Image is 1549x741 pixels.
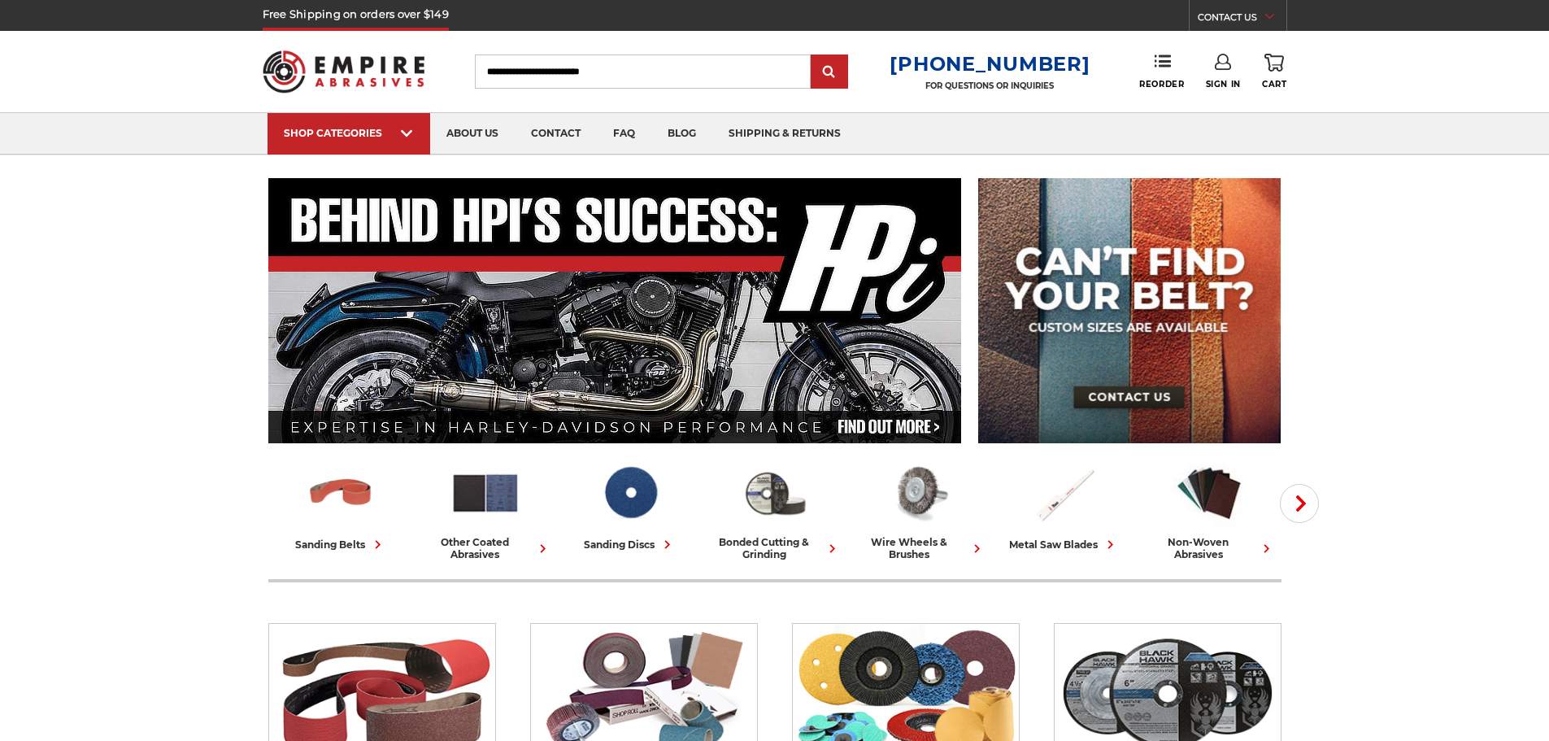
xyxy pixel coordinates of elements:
div: other coated abrasives [420,536,551,560]
a: sanding belts [275,458,407,553]
span: Cart [1262,79,1286,89]
a: Reorder [1139,54,1184,89]
a: Cart [1262,54,1286,89]
div: SHOP CATEGORIES [284,127,414,139]
img: Wire Wheels & Brushes [884,458,955,528]
input: Submit [813,56,846,89]
a: bonded cutting & grinding [709,458,841,560]
a: shipping & returns [712,113,857,155]
div: sanding discs [584,536,676,553]
a: blog [651,113,712,155]
img: Empire Abrasives [263,40,425,103]
a: CONTACT US [1198,8,1286,31]
img: Non-woven Abrasives [1173,458,1245,528]
a: [PHONE_NUMBER] [890,52,1090,76]
a: non-woven abrasives [1143,458,1275,560]
button: Next [1280,484,1319,523]
div: metal saw blades [1009,536,1119,553]
a: contact [515,113,597,155]
img: Sanding Belts [305,458,376,528]
div: non-woven abrasives [1143,536,1275,560]
div: bonded cutting & grinding [709,536,841,560]
a: sanding discs [564,458,696,553]
img: promo banner for custom belts. [978,178,1281,443]
img: Bonded Cutting & Grinding [739,458,811,528]
span: Reorder [1139,79,1184,89]
a: faq [597,113,651,155]
a: about us [430,113,515,155]
img: Sanding Discs [594,458,666,528]
div: wire wheels & brushes [854,536,986,560]
a: other coated abrasives [420,458,551,560]
img: Other Coated Abrasives [450,458,521,528]
p: FOR QUESTIONS OR INQUIRIES [890,81,1090,91]
div: sanding belts [295,536,386,553]
a: metal saw blades [999,458,1130,553]
img: Metal Saw Blades [1029,458,1100,528]
a: wire wheels & brushes [854,458,986,560]
span: Sign In [1206,79,1241,89]
img: Banner for an interview featuring Horsepower Inc who makes Harley performance upgrades featured o... [268,178,962,443]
